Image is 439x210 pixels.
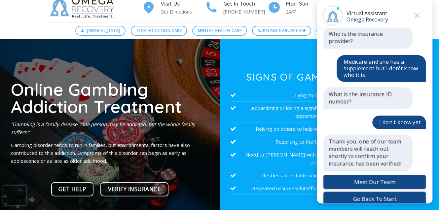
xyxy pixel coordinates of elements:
li: Need to [PERSON_NAME] with an increasing amount of money to achieve the desired excitement. [231,148,428,169]
em: “Gambling is a family disease. One person may be addicted, but the whole family suffers.” [11,121,195,135]
h1: Online Gambling Addiction Treatment [11,80,208,115]
h3: Signs of Gambling Addiction [231,72,428,82]
a: Get Help [51,182,94,196]
a: Tech Addiction Care [131,26,187,36]
a: Verify Insurance [100,182,168,196]
span: Tech Addiction Care [136,27,182,34]
p: [PHONE_NUMBER] [223,8,268,16]
span: [MEDICAL_DATA] [87,27,120,34]
span: Substance Abuse Care [258,27,306,34]
a: [MEDICAL_DATA] [75,26,126,36]
p: Gambling disorder tends to run in families, but environmental factors have also contributed to th... [11,141,208,164]
li: Repeated unsuccessful efforts to control, cut back on or stop gambling. [231,182,428,195]
p: 24/7 [286,8,330,16]
span: Get Help [58,185,86,194]
li: Lying to conceal gambling activity. [231,89,428,102]
li: Jeopardizing or losing a significant relationship, job, or educational/career opportunity because... [231,102,428,122]
a: Mental Health Care [192,26,247,36]
li: Relying on others to help with money problems caused by gambling. [231,122,428,135]
a: Substance Abuse Care [252,26,311,36]
span: Mental Health Care [198,27,241,34]
li: Restless or irritable when trying to cut down or stop gambling. [231,169,428,182]
p: Get Directions [161,8,205,16]
iframe: reCAPTCHA [3,186,26,205]
li: Resorting to theft or fraud to get gambling money. [231,135,428,148]
span: Verify Insurance [108,185,161,194]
